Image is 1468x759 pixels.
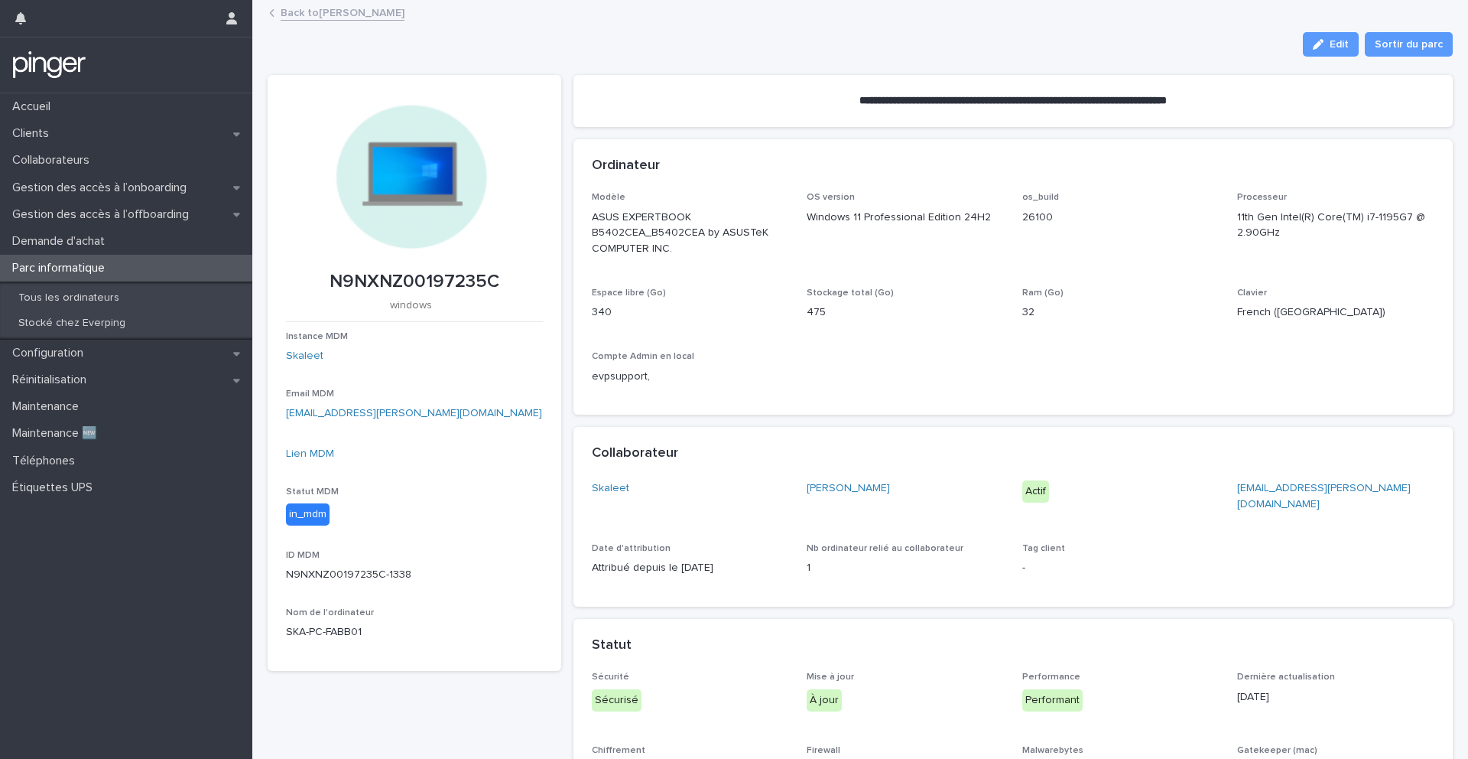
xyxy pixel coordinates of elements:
p: Windows 11 Professional Edition 24H2 [807,210,1004,226]
p: windows [286,299,537,312]
span: Ram (Go) [1022,288,1064,298]
span: Edit [1330,39,1349,50]
span: Statut MDM [286,487,339,497]
p: Demande d'achat [6,234,117,249]
span: Gatekeeper (mac) [1237,746,1317,755]
p: Maintenance [6,399,91,414]
span: Processeur [1237,193,1287,202]
span: Espace libre (Go) [592,288,666,298]
span: Tag client [1022,544,1065,553]
button: Sortir du parc [1365,32,1453,57]
div: Performant [1022,689,1083,712]
span: Modèle [592,193,625,202]
span: Nom de l'ordinateur [286,608,374,617]
h2: Collaborateur [592,445,678,462]
span: Chiffrement [592,746,645,755]
p: Maintenance 🆕 [6,426,109,441]
p: Configuration [6,346,96,360]
a: Back to[PERSON_NAME] [281,3,404,21]
a: [EMAIL_ADDRESS][PERSON_NAME][DOMAIN_NAME] [1237,483,1411,510]
h2: Statut [592,637,632,654]
img: mTgBEunGTSyRkCgitkcU [12,50,86,80]
p: Collaborateurs [6,153,102,168]
p: SKA-PC-FABB01 [286,624,543,640]
div: À jour [807,689,842,712]
p: Étiquettes UPS [6,480,105,495]
span: ID MDM [286,551,320,560]
div: in_mdm [286,503,330,526]
p: evpsupport, [592,369,789,385]
span: Date d'attribution [592,544,671,553]
p: [DATE] [1237,689,1434,705]
p: Téléphones [6,454,87,468]
span: Instance MDM [286,332,348,341]
a: Lien MDM [286,448,334,459]
span: Stockage total (Go) [807,288,894,298]
p: 340 [592,305,789,321]
span: Clavier [1237,288,1267,298]
h2: Ordinateur [592,158,660,174]
span: Performance [1022,673,1080,682]
p: N9NXNZ00197235C-1338 [286,567,543,583]
div: Sécurisé [592,689,641,712]
a: [PERSON_NAME] [807,480,890,497]
span: Email MDM [286,389,334,399]
span: OS version [807,193,855,202]
p: Parc informatique [6,261,117,275]
p: - [1022,560,1220,576]
p: Clients [6,126,61,141]
p: 26100 [1022,210,1220,226]
p: N9NXNZ00197235C [286,271,543,293]
span: Compte Admin en local [592,352,694,361]
p: Accueil [6,99,63,114]
p: 32 [1022,305,1220,321]
span: Sortir du parc [1375,37,1443,52]
p: French ([GEOGRAPHIC_DATA]) [1237,305,1434,321]
span: os_build [1022,193,1059,202]
a: Skaleet [592,480,629,497]
div: Actif [1022,480,1049,503]
p: Gestion des accès à l’offboarding [6,207,201,222]
p: Gestion des accès à l’onboarding [6,181,199,195]
span: Malwarebytes [1022,746,1083,755]
p: ASUS EXPERTBOOK B5402CEA_B5402CEA by ASUSTeK COMPUTER INC. [592,210,789,257]
span: Nb ordinateur relié au collaborateur [807,544,963,553]
a: Skaleet [286,348,323,364]
p: 475 [807,305,1004,321]
button: Edit [1303,32,1359,57]
span: Dernière actualisation [1237,673,1335,682]
p: Réinitialisation [6,373,99,387]
a: [EMAIL_ADDRESS][PERSON_NAME][DOMAIN_NAME] [286,408,542,419]
p: Attribué depuis le [DATE] [592,560,789,576]
span: Sécurité [592,673,629,682]
span: Mise à jour [807,673,854,682]
p: Stocké chez Everping [6,317,138,330]
p: Tous les ordinateurs [6,292,132,305]
span: Firewall [807,746,840,755]
p: 11th Gen Intel(R) Core(TM) i7-1195G7 @ 2.90GHz [1237,210,1434,242]
p: 1 [807,560,1004,576]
